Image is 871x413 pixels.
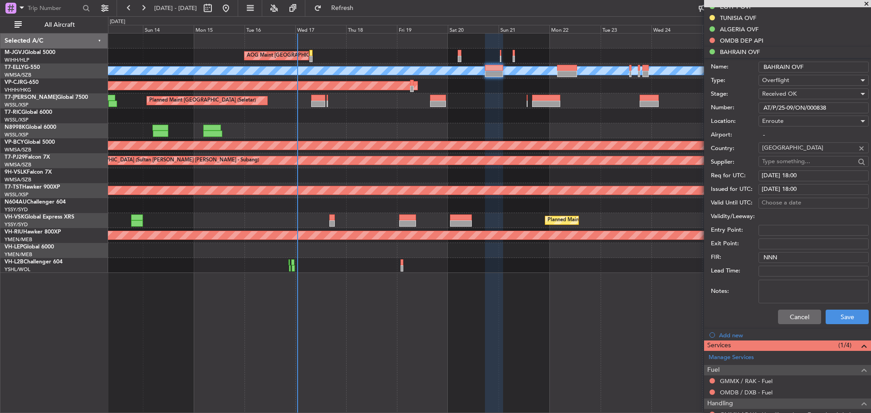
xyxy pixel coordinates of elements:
div: Mon 15 [194,25,245,33]
span: All Aircraft [24,22,96,28]
span: T7-PJ29 [5,155,25,160]
span: [DATE] - [DATE] [154,4,197,12]
a: VH-RIUHawker 800XP [5,229,61,235]
button: Cancel [778,310,821,324]
a: VH-VSKGlobal Express XRS [5,214,74,220]
input: Trip Number [28,1,80,15]
label: Country: [711,144,758,153]
span: (1/4) [838,340,851,350]
a: T7-ELLYG-550 [5,65,40,70]
a: WSSL/XSP [5,191,29,198]
span: T7-[PERSON_NAME] [5,95,57,100]
a: T7-PJ29Falcon 7X [5,155,50,160]
label: Airport: [711,131,758,140]
a: M-JGVJGlobal 5000 [5,50,55,55]
span: Overflight [762,76,789,84]
div: Thu 25 [702,25,753,33]
span: VP-BCY [5,140,24,145]
a: WMSA/SZB [5,161,31,168]
a: T7-RICGlobal 6000 [5,110,52,115]
div: [DATE] [110,18,125,26]
div: Wed 17 [295,25,346,33]
div: Sun 21 [499,25,549,33]
span: VP-CJR [5,80,23,85]
div: Sat 20 [448,25,499,33]
div: AOG Maint [GEOGRAPHIC_DATA] (Halim Intl) [247,49,353,63]
input: NNN [758,252,869,263]
a: WSSL/XSP [5,117,29,123]
div: Planned Maint Sydney ([PERSON_NAME] Intl) [548,214,653,227]
label: Issued for UTC: [711,185,758,194]
a: T7-TSTHawker 900XP [5,185,60,190]
a: YSHL/WOL [5,266,30,273]
label: Type: [711,76,758,85]
a: YSSY/SYD [5,206,28,213]
span: VH-LEP [5,244,23,250]
div: Sat 13 [92,25,143,33]
label: Number: [711,103,758,112]
button: Save [826,310,869,324]
a: WSSL/XSP [5,102,29,108]
input: Type something... [762,141,855,155]
a: YMEN/MEB [5,251,32,258]
div: OMDB DEP API [720,37,763,44]
div: TUNISIA OVF [720,14,756,22]
span: M-JGVJ [5,50,24,55]
div: Wed 24 [651,25,702,33]
button: Refresh [310,1,364,15]
a: N8998KGlobal 6000 [5,125,56,130]
span: Handling [707,398,733,409]
label: Name: [711,63,758,72]
label: Entry Point: [711,226,758,235]
span: T7-ELLY [5,65,24,70]
div: Tue 16 [245,25,295,33]
div: Choose a date [762,199,866,208]
a: GMMX / RAK - Fuel [720,377,773,385]
span: Refresh [323,5,362,11]
div: Mon 22 [549,25,600,33]
a: OMDB / DXB - Fuel [720,389,773,396]
label: Stage: [711,90,758,99]
label: Supplier: [711,158,758,167]
div: Planned Maint [GEOGRAPHIC_DATA] (Seletar) [149,94,256,107]
label: Location: [711,117,758,126]
label: Notes: [711,287,758,296]
div: Thu 18 [346,25,397,33]
div: [DATE] 18:00 [762,185,866,194]
span: Enroute [762,117,783,125]
a: N604AUChallenger 604 [5,199,66,205]
a: Manage Services [709,353,754,362]
div: [DATE] 18:00 [762,171,866,180]
span: T7-RIC [5,110,21,115]
label: Lead Time: [711,267,758,276]
a: YSSY/SYD [5,221,28,228]
div: Tue 23 [601,25,651,33]
span: VH-L2B [5,259,24,265]
span: T7-TST [5,185,22,190]
a: WSSL/XSP [5,131,29,138]
a: VP-CJRG-650 [5,80,39,85]
a: YMEN/MEB [5,236,32,243]
label: Req for UTC: [711,171,758,180]
span: Fuel [707,365,719,375]
span: 9H-VSLK [5,170,27,175]
label: FIR: [711,253,758,262]
span: N604AU [5,199,27,205]
input: Type something... [762,155,855,168]
span: Received OK [762,90,797,98]
a: VH-L2BChallenger 604 [5,259,63,265]
a: WMSA/SZB [5,72,31,78]
a: 9H-VSLKFalcon 7X [5,170,52,175]
label: Exit Point: [711,239,758,248]
label: Valid Until UTC: [711,199,758,208]
span: Services [707,340,731,351]
label: Validity/Leeway: [711,212,758,221]
a: VH-LEPGlobal 6000 [5,244,54,250]
span: N8998K [5,125,25,130]
div: ALGERIA OVF [720,25,758,33]
span: VH-RIU [5,229,23,235]
a: VP-BCYGlobal 5000 [5,140,55,145]
span: VH-VSK [5,214,24,220]
a: WIHH/HLP [5,57,29,63]
div: Sun 14 [143,25,194,33]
